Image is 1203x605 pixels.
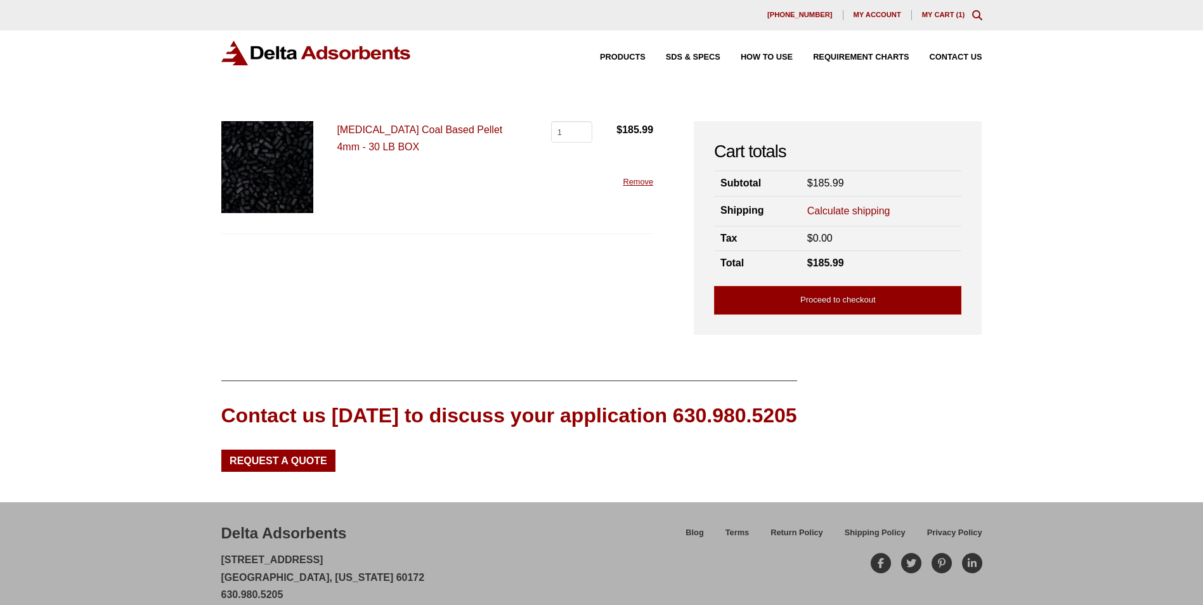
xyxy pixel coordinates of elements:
[741,53,793,62] span: How to Use
[845,529,906,537] span: Shipping Policy
[843,10,912,20] a: My account
[771,529,823,537] span: Return Policy
[793,53,909,62] a: Requirement Charts
[221,121,313,213] img: Activated Carbon 4mm Pellets
[854,11,901,18] span: My account
[616,124,622,135] span: $
[623,177,653,186] a: Remove this item
[715,526,760,548] a: Terms
[714,196,801,226] th: Shipping
[813,53,909,62] span: Requirement Charts
[922,11,965,18] a: My Cart (1)
[720,53,793,62] a: How to Use
[686,529,703,537] span: Blog
[714,286,961,315] a: Proceed to checkout
[927,529,982,537] span: Privacy Policy
[807,178,844,188] bdi: 185.99
[675,526,714,548] a: Blog
[807,178,813,188] span: $
[807,257,813,268] span: $
[221,523,347,544] div: Delta Adsorbents
[666,53,720,62] span: SDS & SPECS
[714,251,801,276] th: Total
[714,226,801,251] th: Tax
[725,529,749,537] span: Terms
[930,53,982,62] span: Contact Us
[616,124,653,135] bdi: 185.99
[909,53,982,62] a: Contact Us
[958,11,962,18] span: 1
[807,204,890,218] a: Calculate shipping
[221,450,336,471] a: Request a Quote
[646,53,720,62] a: SDS & SPECS
[580,53,646,62] a: Products
[972,10,982,20] div: Toggle Modal Content
[337,124,502,152] a: [MEDICAL_DATA] Coal Based Pellet 4mm - 30 LB BOX
[221,401,797,430] div: Contact us [DATE] to discuss your application 630.980.5205
[714,171,801,196] th: Subtotal
[600,53,646,62] span: Products
[807,233,833,244] bdi: 0.00
[714,141,961,162] h2: Cart totals
[767,11,833,18] span: [PHONE_NUMBER]
[230,456,327,466] span: Request a Quote
[760,526,834,548] a: Return Policy
[757,10,843,20] a: [PHONE_NUMBER]
[916,526,982,548] a: Privacy Policy
[551,121,592,143] input: Product quantity
[834,526,916,548] a: Shipping Policy
[221,41,412,65] img: Delta Adsorbents
[807,233,813,244] span: $
[807,257,844,268] bdi: 185.99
